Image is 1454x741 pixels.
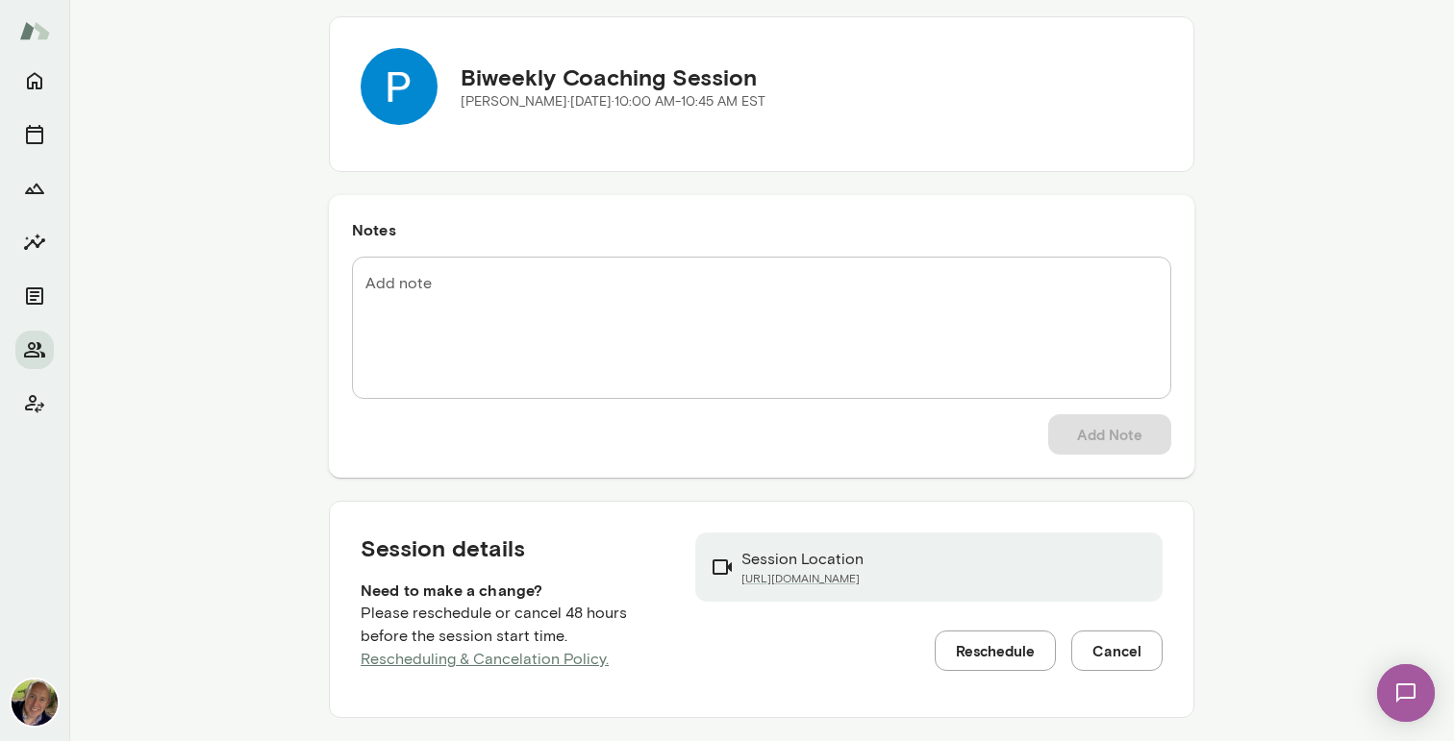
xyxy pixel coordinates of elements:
button: Home [15,62,54,100]
p: Session Location [741,548,864,571]
p: [PERSON_NAME] · [DATE] · 10:00 AM-10:45 AM EST [461,92,765,111]
h5: Biweekly Coaching Session [461,62,765,92]
button: Insights [15,223,54,261]
h6: Notes [352,218,1171,241]
a: [URL][DOMAIN_NAME] [741,571,864,586]
h6: Need to make a change? [361,579,664,602]
img: Mento [19,12,50,49]
button: Sessions [15,115,54,154]
a: Rescheduling & Cancelation Policy. [361,650,609,668]
p: Please reschedule or cancel 48 hours before the session start time. [361,602,664,671]
img: David McPherson [12,679,58,726]
button: Growth Plan [15,169,54,208]
button: Client app [15,384,54,423]
h5: Session details [361,532,664,563]
button: Reschedule [935,630,1056,671]
button: Cancel [1071,630,1163,671]
button: Documents [15,277,54,315]
button: Members [15,331,54,369]
img: Parth Patel [361,48,438,125]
